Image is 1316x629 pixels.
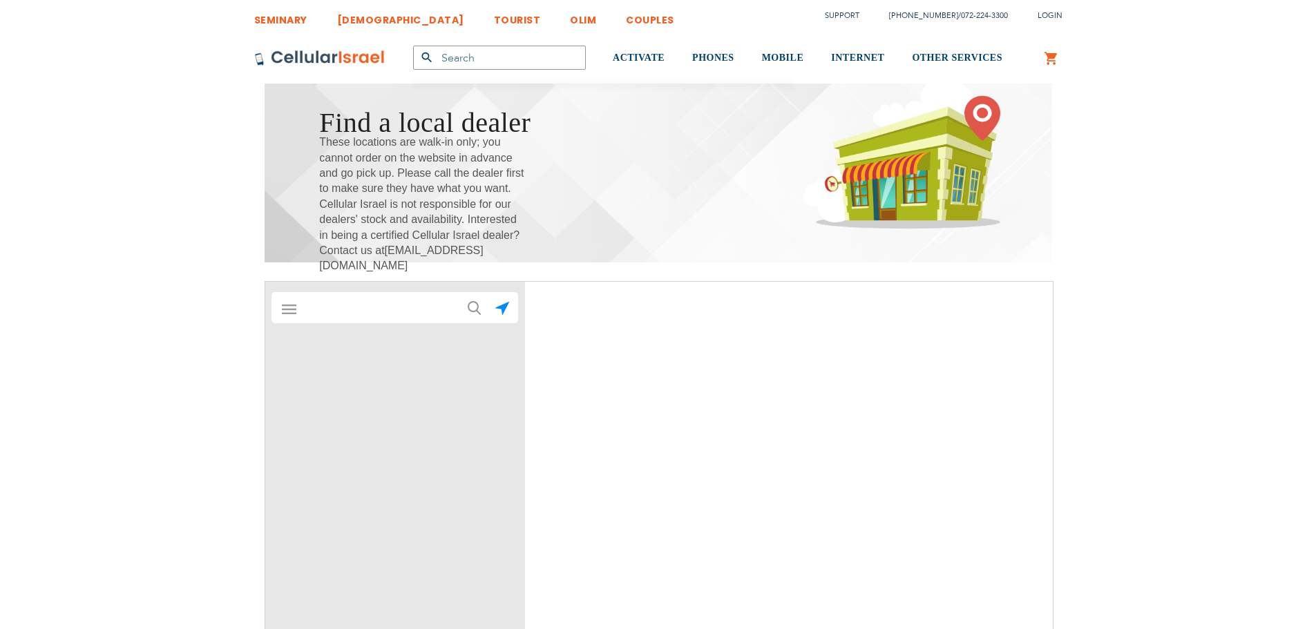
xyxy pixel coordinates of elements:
[692,32,734,84] a: PHONES
[337,3,464,29] a: [DEMOGRAPHIC_DATA]
[570,3,596,29] a: OLIM
[831,32,884,84] a: INTERNET
[762,32,804,84] a: MOBILE
[494,3,541,29] a: TOURIST
[889,10,958,21] a: [PHONE_NUMBER]
[912,52,1002,63] span: OTHER SERVICES
[626,3,674,29] a: COUPLES
[762,52,804,63] span: MOBILE
[319,135,526,274] span: These locations are walk-in only; you cannot order on the website in advance and go pick up. Plea...
[831,52,884,63] span: INTERNET
[319,103,531,142] h1: Find a local dealer
[254,3,307,29] a: SEMINARY
[912,32,1002,84] a: OTHER SERVICES
[692,52,734,63] span: PHONES
[825,10,859,21] a: Support
[961,10,1008,21] a: 072-224-3300
[254,50,385,66] img: Cellular Israel Logo
[1038,10,1062,21] span: Login
[613,52,665,63] span: ACTIVATE
[875,6,1008,26] li: /
[613,32,665,84] a: ACTIVATE
[413,46,586,70] input: Search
